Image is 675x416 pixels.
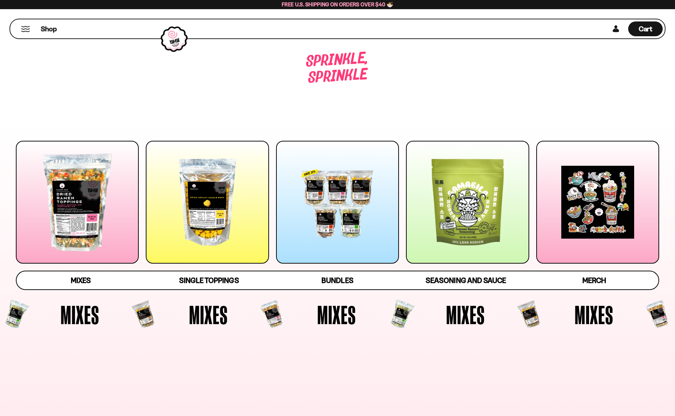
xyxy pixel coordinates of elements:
[41,21,57,36] a: Shop
[639,25,652,33] span: Cart
[17,271,145,289] a: Mixes
[273,271,402,289] a: Bundles
[317,302,356,328] span: Mixes
[628,19,663,38] div: Cart
[575,302,613,328] span: Mixes
[582,276,606,285] span: Merch
[426,276,506,285] span: Seasoning and Sauce
[402,271,530,289] a: Seasoning and Sauce
[530,271,658,289] a: Merch
[179,276,239,285] span: Single Toppings
[41,24,57,34] span: Shop
[189,302,228,328] span: Mixes
[321,276,353,285] span: Bundles
[61,302,99,328] span: Mixes
[282,1,393,8] span: Free U.S. Shipping on Orders over $40 🍜
[21,26,30,32] button: Mobile Menu Trigger
[446,302,485,328] span: Mixes
[145,271,274,289] a: Single Toppings
[71,276,91,285] span: Mixes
